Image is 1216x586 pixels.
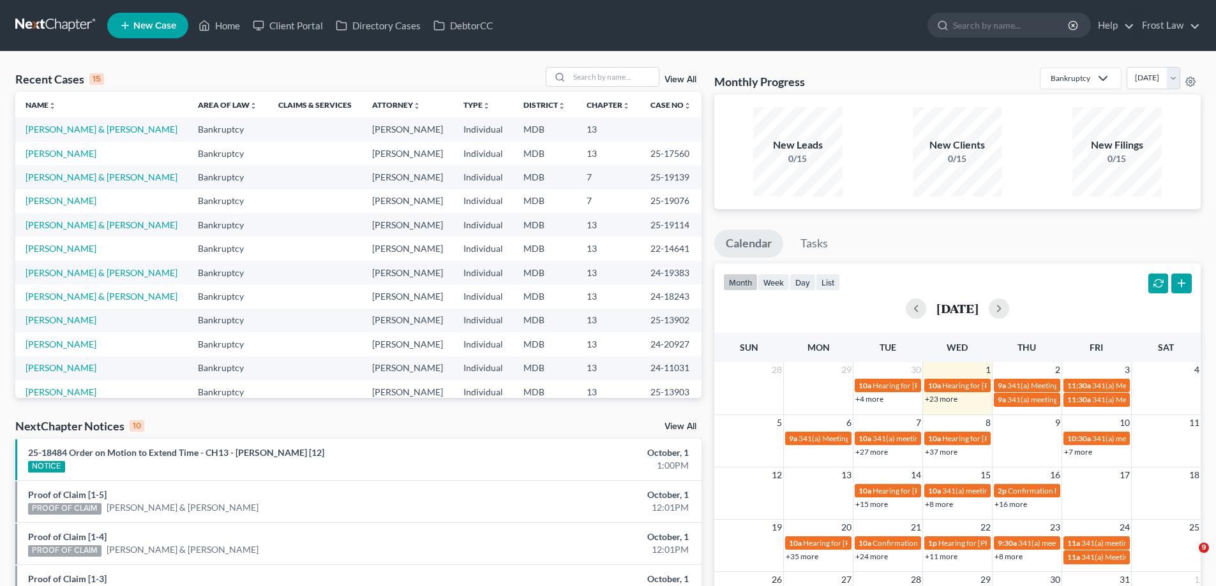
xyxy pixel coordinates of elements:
[855,447,888,457] a: +27 more
[1081,552,1205,562] span: 341(a) Meeting for [PERSON_NAME]
[859,381,871,390] span: 10a
[845,415,853,430] span: 6
[913,152,1002,165] div: 0/15
[1049,520,1062,535] span: 23
[840,520,853,535] span: 20
[477,573,689,585] div: October, 1
[362,284,453,308] td: [PERSON_NAME]
[188,165,267,189] td: Bankruptcy
[947,342,968,353] span: Wed
[1007,395,1130,404] span: 341(a) meeting for [PERSON_NAME]
[1049,467,1062,483] span: 16
[26,362,96,373] a: [PERSON_NAME]
[513,213,576,237] td: MDB
[576,284,640,308] td: 13
[453,380,513,404] td: Individual
[664,422,696,431] a: View All
[28,461,65,472] div: NOTICE
[1136,14,1200,37] a: Frost Law
[26,243,96,254] a: [PERSON_NAME]
[1199,543,1209,553] span: 9
[477,501,689,514] div: 12:01PM
[246,14,329,37] a: Client Portal
[758,274,790,291] button: week
[453,332,513,356] td: Individual
[979,520,992,535] span: 22
[723,274,758,291] button: month
[453,213,513,237] td: Individual
[714,74,805,89] h3: Monthly Progress
[770,362,783,377] span: 28
[998,395,1006,404] span: 9a
[569,68,659,86] input: Search by name...
[28,545,101,557] div: PROOF OF CLAIM
[873,538,1085,548] span: Confirmation hearing for [PERSON_NAME] & [PERSON_NAME]
[188,142,267,165] td: Bankruptcy
[913,138,1002,152] div: New Clients
[26,314,96,325] a: [PERSON_NAME]
[513,284,576,308] td: MDB
[513,332,576,356] td: MDB
[928,434,941,443] span: 10a
[133,21,176,31] span: New Case
[1123,362,1131,377] span: 3
[984,362,992,377] span: 1
[576,237,640,260] td: 13
[1054,415,1062,430] span: 9
[753,152,843,165] div: 0/15
[925,552,957,561] a: +11 more
[1067,552,1080,562] span: 11a
[859,538,871,548] span: 10a
[188,380,267,404] td: Bankruptcy
[640,380,702,404] td: 25-13903
[1092,381,1216,390] span: 341(a) Meeting for [PERSON_NAME]
[463,100,490,110] a: Typeunfold_more
[362,165,453,189] td: [PERSON_NAME]
[789,230,839,258] a: Tasks
[453,309,513,332] td: Individual
[942,486,1092,495] span: 341(a) meeting for Adebisi [PERSON_NAME]
[928,538,937,548] span: 1p
[855,499,888,509] a: +15 more
[1188,520,1201,535] span: 25
[453,117,513,141] td: Individual
[26,291,177,302] a: [PERSON_NAME] & [PERSON_NAME]
[942,434,1042,443] span: Hearing for [PERSON_NAME]
[995,499,1027,509] a: +16 more
[576,309,640,332] td: 13
[523,100,566,110] a: Districtunfold_more
[816,274,840,291] button: list
[640,165,702,189] td: 25-19139
[453,142,513,165] td: Individual
[1118,520,1131,535] span: 24
[362,380,453,404] td: [PERSON_NAME]
[684,102,691,110] i: unfold_more
[513,142,576,165] td: MDB
[576,189,640,213] td: 7
[1017,342,1036,353] span: Thu
[188,213,267,237] td: Bankruptcy
[840,362,853,377] span: 29
[640,142,702,165] td: 25-17560
[776,415,783,430] span: 5
[640,261,702,284] td: 24-19383
[880,342,896,353] span: Tue
[26,339,96,349] a: [PERSON_NAME]
[925,447,957,457] a: +37 more
[188,189,267,213] td: Bankruptcy
[26,100,56,110] a: Nameunfold_more
[558,102,566,110] i: unfold_more
[576,142,640,165] td: 13
[362,261,453,284] td: [PERSON_NAME]
[26,267,177,278] a: [PERSON_NAME] & [PERSON_NAME]
[362,142,453,165] td: [PERSON_NAME]
[936,302,979,315] h2: [DATE]
[198,100,257,110] a: Area of Lawunfold_more
[362,213,453,237] td: [PERSON_NAME]
[1067,538,1080,548] span: 11a
[188,237,267,260] td: Bankruptcy
[873,486,972,495] span: Hearing for [PERSON_NAME]
[622,102,630,110] i: unfold_more
[26,195,96,206] a: [PERSON_NAME]
[477,459,689,472] div: 1:00PM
